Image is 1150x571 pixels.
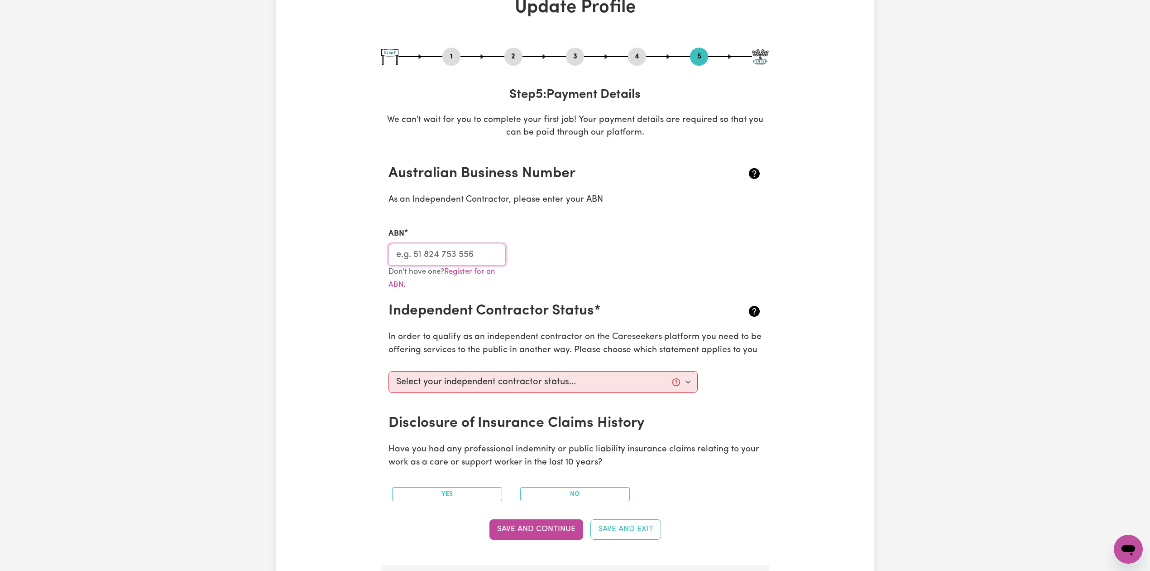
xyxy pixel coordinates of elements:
p: Have you had any professional indemnity or public liability insurance claims relating to your wor... [388,443,762,469]
button: No [520,487,630,501]
button: Go to step 4 [628,51,646,63]
p: We can't wait for you to complete your first job! Your payment details are required so that you c... [381,114,769,140]
button: Go to step 2 [504,51,522,63]
label: ABN [388,228,404,240]
h2: Disclosure of Insurance Claims History [388,415,700,432]
h2: Australian Business Number [388,165,700,182]
iframe: Button to launch messaging window [1114,535,1143,564]
a: Register for an ABN. [388,268,495,289]
button: Save and Exit [590,519,661,539]
button: Go to step 1 [442,51,460,63]
button: Save and Continue [489,519,583,539]
p: As an Independent Contractor, please enter your ABN [388,194,762,207]
h3: Step 5 : Payment Details [381,87,769,103]
input: e.g. 51 824 753 556 [388,244,506,266]
h2: Independent Contractor Status* [388,302,700,319]
button: Go to step 3 [566,51,584,63]
small: Don't have one? [388,268,495,289]
button: Yes [392,487,502,501]
p: In order to qualify as an independent contractor on the Careseekers platform you need to be offer... [388,331,762,357]
button: Go to step 5 [690,51,708,63]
